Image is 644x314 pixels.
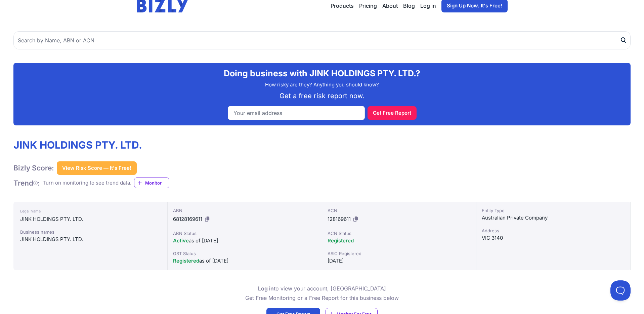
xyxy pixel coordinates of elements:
button: View Risk Score — It's Free! [57,161,137,175]
span: Active [173,237,189,244]
p: Get a free risk report now. [19,91,625,101]
h1: Bizly Score: [13,163,54,172]
div: ASIC Registered [328,250,471,257]
a: Blog [403,2,415,10]
div: JINK HOLDINGS PTY. LTD. [20,235,161,243]
div: Turn on monitoring to see trend data. [43,179,131,187]
div: ACN [328,207,471,214]
span: 128169611 [328,216,351,222]
p: How risky are they? Anything you should know? [19,81,625,89]
div: as of [DATE] [173,237,316,245]
span: Monitor [145,180,169,186]
a: Log in [258,285,274,292]
div: Entity Type [482,207,625,214]
button: Products [331,2,354,10]
div: Australian Private Company [482,214,625,222]
div: VIC 3140 [482,234,625,242]
div: ABN Status [173,230,316,237]
a: Pricing [359,2,377,10]
h1: JINK HOLDINGS PTY. LTD. [13,139,169,151]
span: 68128169611 [173,216,202,222]
input: Search by Name, ABN or ACN [13,31,631,49]
div: ABN [173,207,316,214]
span: Registered [173,258,199,264]
h1: Trend : [13,179,40,188]
div: GST Status [173,250,316,257]
iframe: Toggle Customer Support [610,280,631,301]
h2: Doing business with JINK HOLDINGS PTY. LTD.? [19,68,625,78]
div: [DATE] [328,257,471,265]
span: Registered [328,237,354,244]
a: About [382,2,398,10]
a: Log in [420,2,436,10]
div: Business names [20,229,161,235]
div: Legal Name [20,207,161,215]
div: Address [482,227,625,234]
div: JINK HOLDINGS PTY. LTD. [20,215,161,223]
div: as of [DATE] [173,257,316,265]
a: Monitor [134,178,169,188]
button: Get Free Report [368,106,417,120]
p: to view your account, [GEOGRAPHIC_DATA] Get Free Monitoring or a Free Report for this business below [245,284,399,303]
div: ACN Status [328,230,471,237]
input: Your email address [228,106,365,120]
